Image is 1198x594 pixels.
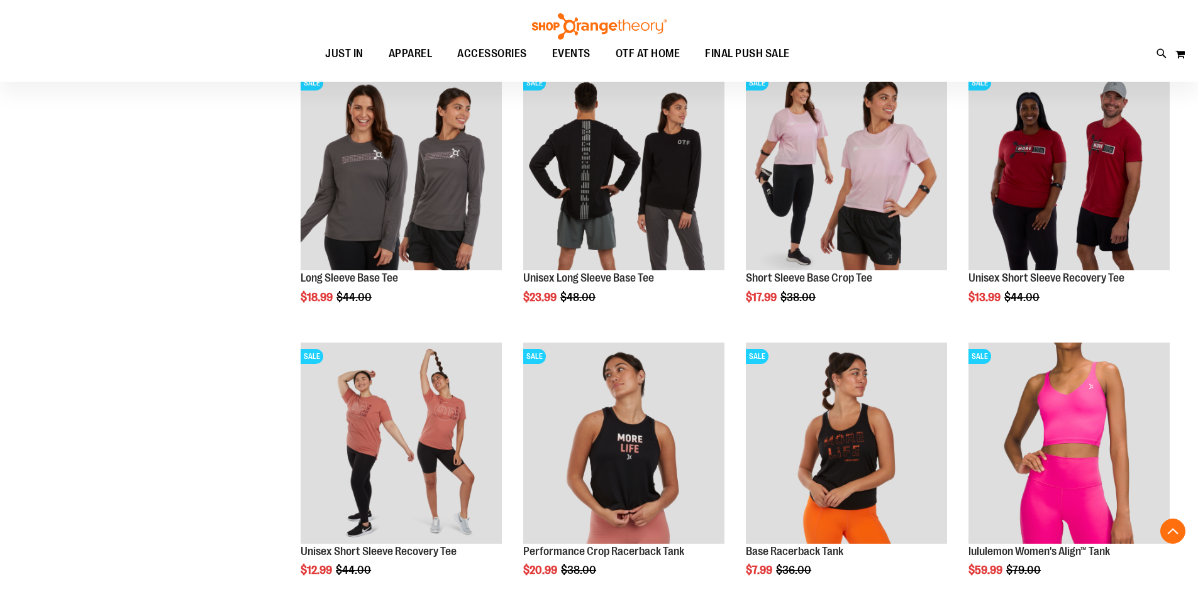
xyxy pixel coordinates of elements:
span: $59.99 [968,564,1004,576]
span: ACCESSORIES [457,40,527,68]
a: Product image for Performance Crop Racerback TankSALE [523,343,724,546]
div: product [962,63,1176,336]
span: SALE [523,349,546,364]
div: product [517,63,731,336]
img: Product image for Unisex Long Sleeve Base Tee [523,69,724,270]
span: $20.99 [523,564,559,576]
span: $12.99 [301,564,334,576]
img: Product image for lululemon Womens Align Tank [968,343,1170,544]
span: $13.99 [968,291,1002,304]
span: $23.99 [523,291,558,304]
span: $48.00 [560,291,597,304]
img: Product image for Long Sleeve Base Tee [301,69,502,270]
a: ACCESSORIES [445,40,540,69]
a: OTF AT HOME [603,40,693,69]
span: SALE [301,75,323,91]
a: Short Sleeve Base Crop Tee [746,272,872,284]
span: OTF AT HOME [616,40,680,68]
div: product [740,63,953,336]
a: Unisex Long Sleeve Base Tee [523,272,654,284]
button: Back To Top [1160,519,1185,544]
img: Product image for Unisex Short Sleeve Recovery Tee [301,343,502,544]
span: $38.00 [561,564,598,576]
span: $79.00 [1006,564,1043,576]
a: Product image for Unisex Short Sleeve Recovery TeeSALE [301,343,502,546]
img: Product image for Base Racerback Tank [746,343,947,544]
a: Product image for Long Sleeve Base TeeSALE [301,69,502,272]
a: APPAREL [376,40,445,68]
img: Product image for Performance Crop Racerback Tank [523,343,724,544]
span: $44.00 [336,291,374,304]
span: FINAL PUSH SALE [705,40,790,68]
img: Product image for Unisex SS Recovery Tee [968,69,1170,270]
span: EVENTS [552,40,591,68]
a: Unisex Short Sleeve Recovery Tee [968,272,1124,284]
a: FINAL PUSH SALE [692,40,802,69]
span: JUST IN [325,40,363,68]
span: $17.99 [746,291,779,304]
a: Performance Crop Racerback Tank [523,545,684,558]
img: Product image for Short Sleeve Base Crop Tee [746,69,947,270]
span: SALE [746,349,768,364]
a: EVENTS [540,40,603,69]
a: Product image for Unisex Long Sleeve Base TeeSALE [523,69,724,272]
img: Shop Orangetheory [530,13,668,40]
a: Unisex Short Sleeve Recovery Tee [301,545,457,558]
span: $18.99 [301,291,335,304]
span: $44.00 [1004,291,1041,304]
a: Product image for Base Racerback TankSALE [746,343,947,546]
a: Long Sleeve Base Tee [301,272,398,284]
span: SALE [968,349,991,364]
a: Product image for Short Sleeve Base Crop TeeSALE [746,69,947,272]
span: APPAREL [389,40,433,68]
a: lululemon Women's Align™ Tank [968,545,1110,558]
span: SALE [301,349,323,364]
a: Product image for Unisex SS Recovery TeeSALE [968,69,1170,272]
span: SALE [523,75,546,91]
a: Base Racerback Tank [746,545,843,558]
span: SALE [746,75,768,91]
div: product [294,63,508,336]
a: Product image for lululemon Womens Align TankSALE [968,343,1170,546]
span: $7.99 [746,564,774,576]
span: $36.00 [776,564,813,576]
span: $38.00 [780,291,818,304]
span: $44.00 [336,564,373,576]
span: SALE [968,75,991,91]
a: JUST IN [313,40,376,69]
